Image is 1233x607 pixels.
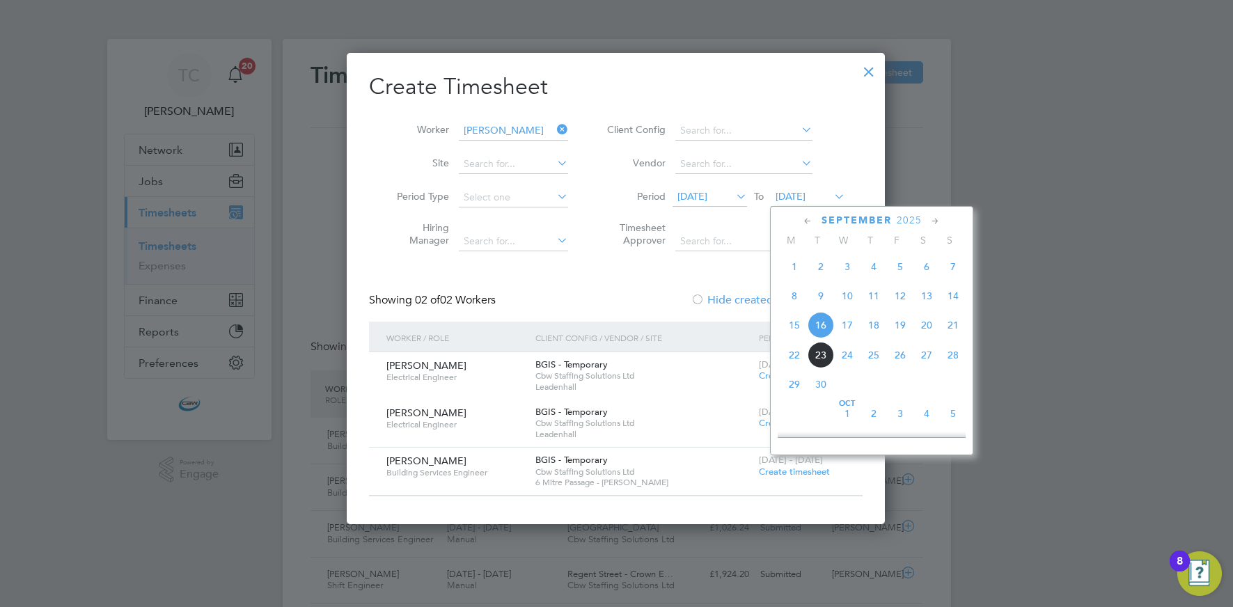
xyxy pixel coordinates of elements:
div: Client Config / Vendor / Site [532,322,755,354]
div: Showing [369,293,498,308]
span: 12 [940,429,966,456]
span: Leadenhall [535,429,752,440]
button: Open Resource Center, 8 new notifications [1177,551,1222,596]
span: Cbw Staffing Solutions Ltd [535,370,752,381]
span: [DATE] [776,190,806,203]
input: Search for... [675,232,812,251]
span: 28 [940,342,966,368]
label: Period [603,190,666,203]
span: T [804,234,831,246]
span: S [936,234,963,246]
label: Hide created timesheets [691,293,832,307]
label: Timesheet Approver [603,221,666,246]
span: 15 [781,312,808,338]
span: 14 [940,283,966,309]
span: F [883,234,910,246]
span: [DATE] - [DATE] [759,358,823,370]
span: 1 [781,253,808,280]
span: 17 [834,312,861,338]
span: 8 [834,429,861,456]
span: Leadenhall [535,381,752,393]
span: 10 [834,283,861,309]
div: Period [755,322,849,354]
span: Cbw Staffing Solutions Ltd [535,418,752,429]
span: 5 [887,253,913,280]
h2: Create Timesheet [369,72,863,102]
span: 29 [781,371,808,397]
span: 4 [913,400,940,427]
span: Create timesheet [759,466,830,478]
span: 24 [834,342,861,368]
span: [PERSON_NAME] [386,359,466,372]
span: 2025 [897,214,922,226]
span: 9 [808,283,834,309]
span: BGIS - Temporary [535,454,608,466]
span: W [831,234,857,246]
span: T [857,234,883,246]
span: Create timesheet [759,370,830,381]
span: 6 Mitre Passage - [PERSON_NAME] [535,477,752,488]
span: 11 [913,429,940,456]
label: Vendor [603,157,666,169]
label: Site [386,157,449,169]
span: 02 Workers [415,293,496,307]
span: [PERSON_NAME] [386,455,466,467]
span: Oct [834,400,861,407]
span: Building Services Engineer [386,467,525,478]
span: 2 [808,253,834,280]
span: 6 [781,429,808,456]
span: 02 of [415,293,440,307]
span: 16 [808,312,834,338]
span: 7 [808,429,834,456]
span: Electrical Engineer [386,419,525,430]
span: 9 [861,429,887,456]
span: To [750,187,768,205]
input: Search for... [675,121,812,141]
input: Select one [459,188,568,207]
label: Period Type [386,190,449,203]
span: S [910,234,936,246]
span: September [822,214,892,226]
span: 23 [808,342,834,368]
span: Electrical Engineer [386,372,525,383]
span: 26 [887,342,913,368]
span: 10 [887,429,913,456]
span: 18 [861,312,887,338]
div: Worker / Role [383,322,532,354]
input: Search for... [675,155,812,174]
span: [DATE] - [DATE] [759,406,823,418]
span: 22 [781,342,808,368]
span: 19 [887,312,913,338]
span: 30 [808,371,834,397]
span: 27 [913,342,940,368]
span: [DATE] [677,190,707,203]
input: Search for... [459,121,568,141]
span: M [778,234,804,246]
span: 13 [913,283,940,309]
span: 12 [887,283,913,309]
span: 25 [861,342,887,368]
span: [DATE] - [DATE] [759,454,823,466]
span: Create timesheet [759,417,830,429]
span: 4 [861,253,887,280]
span: 21 [940,312,966,338]
span: 1 [834,400,861,427]
span: 5 [940,400,966,427]
input: Search for... [459,155,568,174]
label: Client Config [603,123,666,136]
span: 3 [887,400,913,427]
span: 6 [913,253,940,280]
input: Search for... [459,232,568,251]
label: Hiring Manager [386,221,449,246]
label: Worker [386,123,449,136]
span: BGIS - Temporary [535,406,608,418]
span: Cbw Staffing Solutions Ltd [535,466,752,478]
span: 20 [913,312,940,338]
span: 11 [861,283,887,309]
span: 3 [834,253,861,280]
span: 8 [781,283,808,309]
span: [PERSON_NAME] [386,407,466,419]
span: Sep [781,253,808,260]
span: 7 [940,253,966,280]
span: BGIS - Temporary [535,358,608,370]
